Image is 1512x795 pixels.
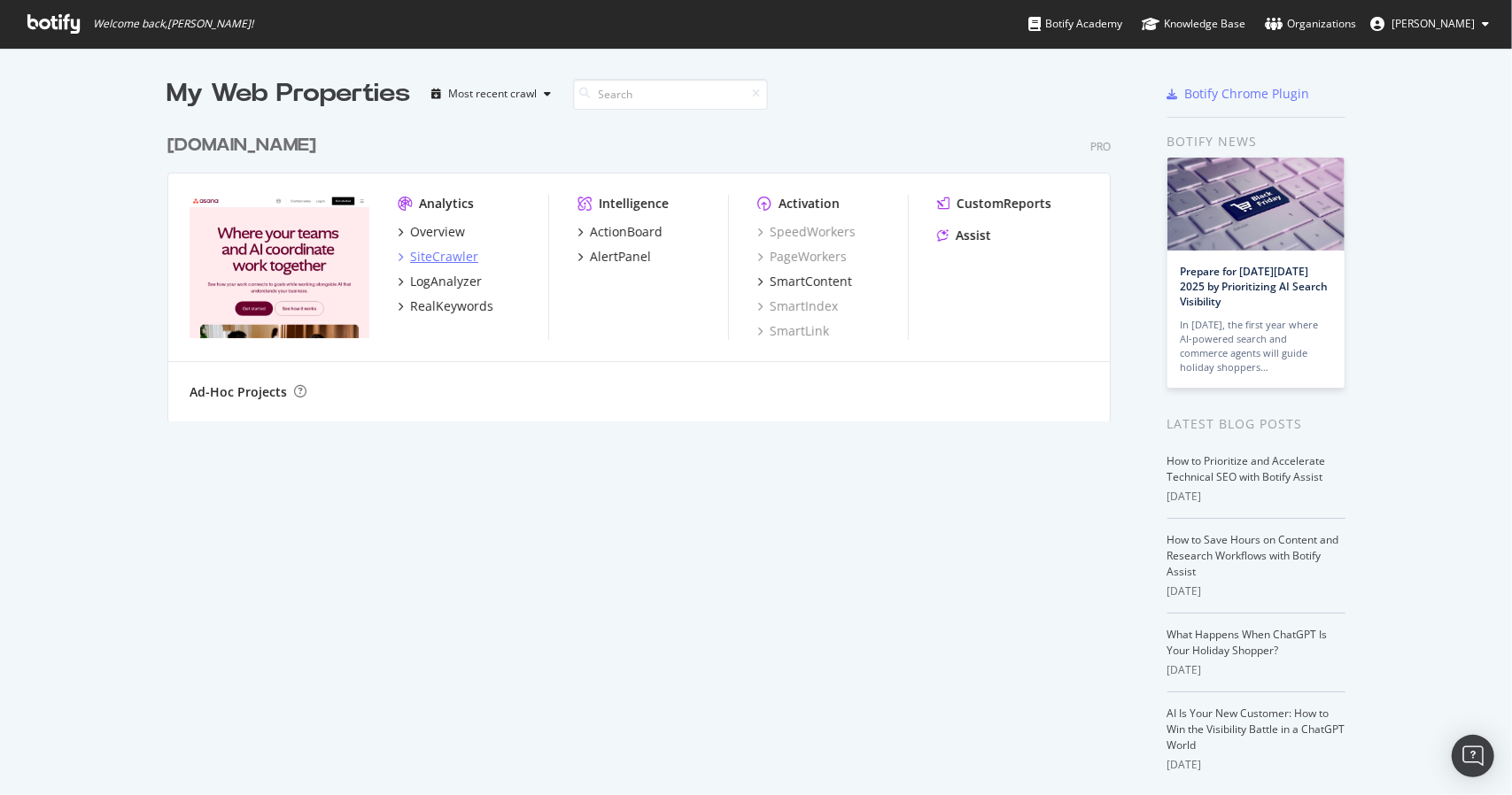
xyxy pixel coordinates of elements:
input: Search [573,79,768,110]
div: Assist [956,227,991,244]
a: Prepare for [DATE][DATE] 2025 by Prioritizing AI Search Visibility [1181,264,1329,309]
a: SmartContent [757,273,852,290]
div: RealKeywords [410,297,493,315]
div: [DATE] [1167,489,1345,505]
div: Pro [1090,139,1111,154]
div: Botify news [1167,132,1345,151]
div: SiteCrawler [410,248,478,266]
div: AlertPanel [590,248,651,266]
div: My Web Properties [167,76,411,112]
a: SmartIndex [757,297,838,315]
a: Assist [937,227,991,244]
div: Intelligence [599,195,669,212]
a: SiteCrawler [398,248,478,266]
a: PageWorkers [757,248,847,266]
div: ActionBoard [590,223,663,241]
div: [DATE] [1167,757,1345,773]
img: www.asana.com [190,195,369,338]
a: Botify Chrome Plugin [1167,85,1310,103]
div: Analytics [419,195,474,212]
a: How to Save Hours on Content and Research Workflows with Botify Assist [1167,532,1339,579]
div: Latest Blog Posts [1167,414,1345,434]
a: ActionBoard [578,223,663,241]
div: In [DATE], the first year where AI-powered search and commerce agents will guide holiday shoppers… [1181,318,1331,374]
button: [PERSON_NAME] [1356,10,1503,38]
img: Prepare for Black Friday 2025 by Prioritizing AI Search Visibility [1167,158,1345,251]
div: Ad-Hoc Projects [190,383,287,401]
div: [DATE] [1167,583,1345,599]
a: What Happens When ChatGPT Is Your Holiday Shopper? [1167,627,1328,658]
div: SmartContent [770,273,852,290]
div: [DOMAIN_NAME] [167,133,316,158]
div: [DATE] [1167,662,1345,678]
div: Botify Academy [1028,15,1122,33]
a: How to Prioritize and Accelerate Technical SEO with Botify Assist [1167,453,1326,484]
div: Knowledge Base [1142,15,1245,33]
a: Overview [398,223,465,241]
div: Activation [779,195,840,212]
a: AI Is Your New Customer: How to Win the Visibility Battle in a ChatGPT World [1167,706,1345,753]
div: grid [167,112,1125,421]
div: Open Intercom Messenger [1452,735,1494,777]
a: [DOMAIN_NAME] [167,133,323,158]
div: Most recent crawl [449,89,538,99]
div: Botify Chrome Plugin [1185,85,1310,103]
div: Overview [410,223,465,241]
span: Gareth Jones [1392,16,1475,31]
a: SmartLink [757,322,829,340]
div: LogAnalyzer [410,273,482,290]
a: LogAnalyzer [398,273,482,290]
span: Welcome back, [PERSON_NAME] ! [93,17,253,31]
div: CustomReports [957,195,1051,212]
button: Most recent crawl [425,80,559,108]
a: SpeedWorkers [757,223,856,241]
a: CustomReports [937,195,1051,212]
a: AlertPanel [578,248,651,266]
a: RealKeywords [398,297,493,315]
div: Organizations [1265,15,1356,33]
